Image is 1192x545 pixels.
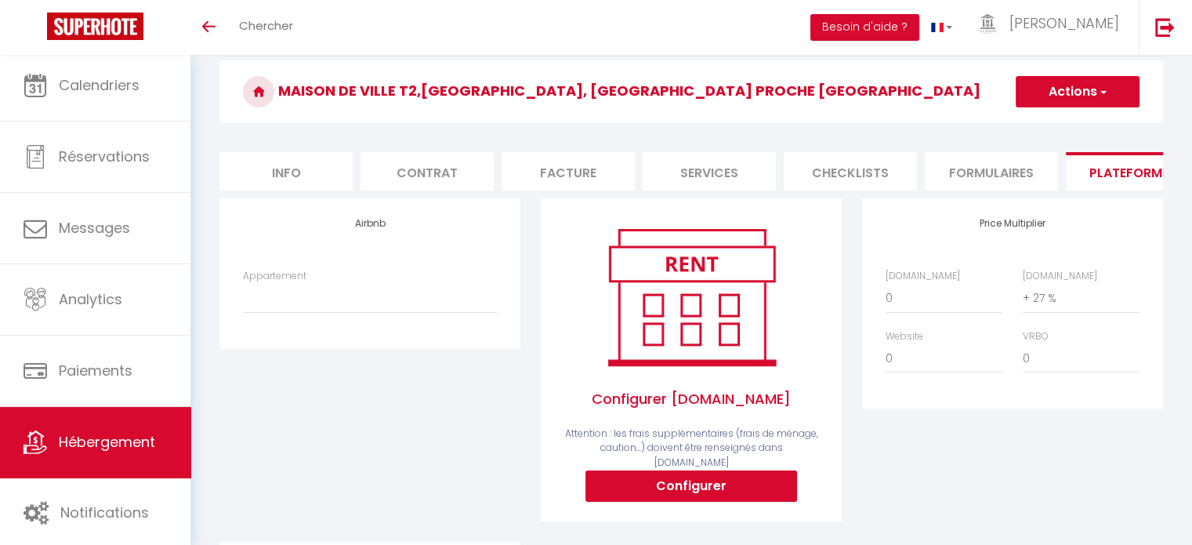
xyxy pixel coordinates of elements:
button: Actions [1016,76,1139,107]
button: Configurer [585,471,797,502]
span: Chercher [239,17,293,34]
span: Réservations [59,147,150,166]
h3: Maison de ville T2,[GEOGRAPHIC_DATA], [GEOGRAPHIC_DATA] proche [GEOGRAPHIC_DATA] [219,60,1163,123]
span: Notifications [60,503,149,522]
span: Attention : les frais supplémentaires (frais de ménage, caution...) doivent être renseignés dans ... [565,427,818,470]
button: Ouvrir le widget de chat LiveChat [13,6,60,53]
li: Formulaires [925,152,1058,191]
li: Facture [502,152,635,191]
label: [DOMAIN_NAME] [886,269,960,284]
button: Besoin d'aide ? [810,14,919,41]
li: Checklists [784,152,917,191]
iframe: Chat [1125,474,1180,533]
label: Appartement [243,269,306,284]
span: Paiements [59,361,132,380]
span: [PERSON_NAME] [1009,13,1119,33]
img: Super Booking [47,13,143,40]
span: Calendriers [59,75,139,95]
h4: Price Multiplier [886,218,1139,229]
h4: Airbnb [243,218,497,229]
img: ... [976,14,999,34]
img: rent.png [592,222,792,372]
label: [DOMAIN_NAME] [1023,269,1097,284]
img: logout [1155,17,1175,37]
li: Services [643,152,776,191]
span: Hébergement [59,432,155,452]
label: VRBO [1023,329,1049,344]
span: Configurer [DOMAIN_NAME] [564,372,818,426]
span: Analytics [59,289,122,309]
li: Contrat [360,152,494,191]
span: Messages [59,218,130,238]
label: Website [886,329,923,344]
li: Info [219,152,353,191]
